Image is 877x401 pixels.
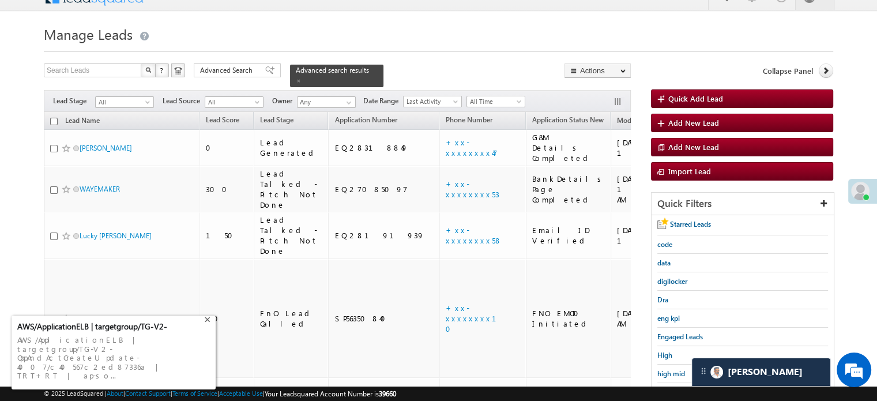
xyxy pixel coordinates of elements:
[467,96,522,107] span: All Time
[206,143,249,153] div: 0
[200,114,245,129] a: Lead Score
[95,96,154,108] a: All
[532,308,605,329] div: FNO EMOD Initiated
[617,174,694,205] div: [DATE] 11:10 AM
[80,185,120,193] a: WAYEMAKER
[96,97,150,107] span: All
[611,114,672,129] a: Modified On (sorted descending)
[15,107,210,304] textarea: Type your message and hit 'Enter'
[657,277,687,286] span: digilocker
[334,184,434,194] div: EQ27085097
[17,332,210,384] div: AWS/ApplicationELB | targetgroup/TG-V2-OppAndActCreateUpdate-4007/c40567c2ed87336a | TRT+RT | ap-...
[763,66,813,76] span: Collapse Panel
[44,388,396,399] span: © 2025 LeadSquared | | | | |
[260,308,323,329] div: FnO Lead Called
[334,115,397,124] span: Application Number
[155,63,169,77] button: ?
[219,389,263,397] a: Acceptable Use
[617,137,694,158] div: [DATE] 11:44 AM
[107,389,123,397] a: About
[532,132,605,163] div: G&M Details Completed
[145,67,151,73] img: Search
[657,351,672,359] span: High
[60,61,194,76] div: Chat with us now
[710,366,723,378] img: Carter
[657,332,703,341] span: Engaged Leads
[172,389,217,397] a: Terms of Service
[205,97,260,107] span: All
[200,65,256,76] span: Advanced Search
[163,96,205,106] span: Lead Source
[404,96,458,107] span: Last Activity
[260,115,293,124] span: Lead Stage
[334,143,434,153] div: EQ28318849
[340,97,355,108] a: Show All Items
[44,25,133,43] span: Manage Leads
[668,142,719,152] span: Add New Lead
[728,366,803,377] span: Carter
[446,115,492,124] span: Phone Number
[617,116,656,125] span: Modified On
[260,215,323,256] div: Lead Talked - Pitch Not Done
[329,114,402,129] a: Application Number
[657,240,672,249] span: code
[59,114,106,129] a: Lead Name
[265,389,396,398] span: Your Leadsquared Account Number is
[189,6,217,33] div: Minimize live chat window
[691,358,831,387] div: carter-dragCarter[PERSON_NAME]
[657,258,671,267] span: data
[17,321,203,332] div: AWS/ApplicationELB | targetgroup/TG-V2-OppAndActCr...
[532,115,604,124] span: Application Status New
[440,114,498,129] a: Phone Number
[657,369,685,378] span: high mid
[80,231,152,240] a: Lucky [PERSON_NAME]
[699,366,708,376] img: carter-drag
[403,96,462,107] a: Last Activity
[668,118,719,128] span: Add New Lead
[334,230,434,241] div: EQ28191939
[125,389,171,397] a: Contact Support
[446,225,502,245] a: +xx-xxxxxxxx58
[526,114,609,129] a: Application Status New
[446,179,499,199] a: +xx-xxxxxxxx53
[617,308,694,329] div: [DATE] 09:47 AM
[297,96,356,108] input: Type to Search
[363,96,403,106] span: Date Range
[160,65,165,75] span: ?
[206,115,239,124] span: Lead Score
[53,96,95,106] span: Lead Stage
[206,313,249,324] div: 350
[379,389,396,398] span: 39660
[466,96,525,107] a: All Time
[446,137,498,158] a: +xx-xxxxxxxx47
[80,314,132,323] a: [PERSON_NAME]
[254,114,299,129] a: Lead Stage
[272,96,297,106] span: Owner
[205,96,264,108] a: All
[296,66,369,74] span: Advanced search results
[157,314,209,329] em: Start Chat
[20,61,48,76] img: d_60004797649_company_0_60004797649
[532,174,605,205] div: BankDetails Page Completed
[446,303,510,333] a: +xx-xxxxxxxx10
[670,220,711,228] span: Starred Leads
[657,314,680,323] span: eng kpi
[617,225,694,246] div: [DATE] 10:06 AM
[260,137,323,158] div: Lead Generated
[532,225,605,246] div: Email ID Verified
[564,63,631,78] button: Actions
[260,168,323,210] div: Lead Talked - Pitch Not Done
[657,295,668,304] span: Dra
[206,184,249,194] div: 300
[202,312,216,325] div: +
[668,166,711,176] span: Import Lead
[668,93,723,103] span: Quick Add Lead
[80,144,132,152] a: [PERSON_NAME]
[206,230,249,241] div: 150
[652,193,834,215] div: Quick Filters
[50,118,58,125] input: Check all records
[334,313,434,324] div: SP56350840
